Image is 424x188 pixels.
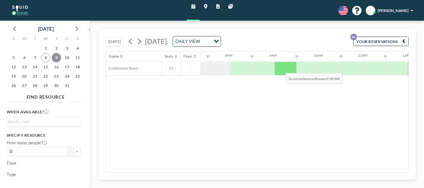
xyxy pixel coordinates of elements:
[67,147,74,156] button: -
[40,35,51,44] div: W
[353,37,409,46] button: YOUR RESERVATIONS9+
[109,54,119,59] div: Name
[73,53,82,62] span: Saturday, October 11, 2025
[52,62,61,72] span: Thursday, October 16, 2025
[181,66,200,71] span: -
[19,35,30,44] div: M
[7,160,17,166] label: Floor
[8,35,19,44] div: S
[183,54,192,59] div: Floor
[20,72,29,81] span: Monday, October 20, 2025
[62,35,72,44] div: F
[225,53,232,57] div: 8AM
[52,81,61,90] span: Thursday, October 30, 2025
[62,53,72,62] span: Friday, October 10, 2025
[402,53,411,57] div: 12PM
[30,53,40,62] span: Tuesday, October 7, 2025
[73,62,82,72] span: Saturday, October 18, 2025
[378,8,408,13] span: [PERSON_NAME]
[145,37,167,45] span: [DATE]
[41,72,50,81] span: Wednesday, October 22, 2025
[62,62,72,72] span: Friday, October 17, 2025
[20,53,29,62] span: Monday, October 6, 2025
[9,72,18,81] span: Sunday, October 19, 2025
[358,53,367,57] div: 11AM
[106,66,138,71] span: Conference Room
[106,37,123,46] button: [DATE]
[7,92,85,100] h4: FIND RESOURCE
[368,8,373,13] span: NR
[384,55,387,58] div: 30
[30,62,40,72] span: Tuesday, October 14, 2025
[339,55,343,58] div: 30
[41,53,50,62] span: Wednesday, October 8, 2025
[285,73,343,84] span: Book at
[41,62,50,72] span: Wednesday, October 15, 2025
[38,24,54,33] div: [DATE]
[295,55,298,58] div: 30
[7,117,80,126] div: Search for option
[9,62,18,72] span: Sunday, October 12, 2025
[202,38,210,45] input: Search for option
[327,77,340,81] b: 9:00 AM
[51,35,62,44] div: T
[52,53,61,62] span: Thursday, October 9, 2025
[250,55,254,58] div: 30
[30,72,40,81] span: Tuesday, October 21, 2025
[41,81,50,90] span: Wednesday, October 29, 2025
[7,133,80,138] h3: Specify resource
[73,44,82,53] span: Saturday, October 4, 2025
[206,55,209,58] div: 30
[164,54,173,59] div: Seats
[62,72,72,81] span: Friday, October 24, 2025
[74,147,80,156] button: +
[314,53,323,57] div: 10AM
[41,44,50,53] span: Wednesday, October 1, 2025
[8,119,76,125] input: Search for option
[73,72,82,81] span: Saturday, October 25, 2025
[7,140,47,146] label: How many people?
[9,81,18,90] span: Sunday, October 26, 2025
[52,72,61,81] span: Thursday, October 23, 2025
[174,38,202,45] span: DAILY VIEW
[72,35,83,44] div: S
[9,53,18,62] span: Sunday, October 5, 2025
[52,44,61,53] span: Thursday, October 2, 2025
[62,81,72,90] span: Friday, October 31, 2025
[62,44,72,53] span: Friday, October 3, 2025
[7,172,16,177] label: Type
[350,34,357,40] p: 9+
[30,35,40,44] div: T
[20,62,29,72] span: Monday, October 13, 2025
[20,81,29,90] span: Monday, October 27, 2025
[162,66,180,71] span: 15
[173,36,221,46] div: Search for option
[296,77,324,81] b: Conference Room
[30,81,40,90] span: Tuesday, October 28, 2025
[269,53,277,57] div: 9AM
[9,5,31,16] img: organization-logo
